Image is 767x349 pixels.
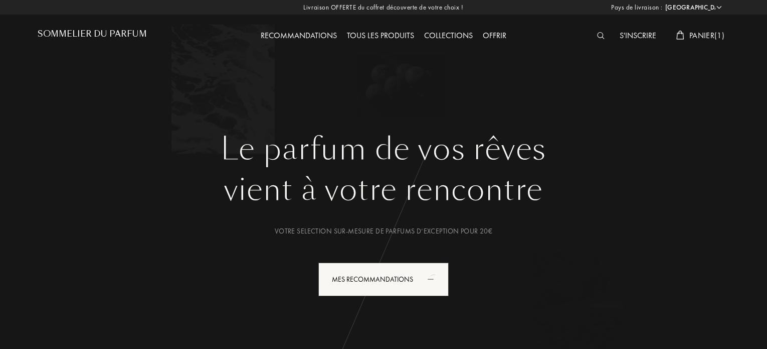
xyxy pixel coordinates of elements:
[38,29,147,43] a: Sommelier du Parfum
[419,30,478,41] a: Collections
[611,3,663,13] span: Pays de livraison :
[311,263,456,296] a: Mes Recommandationsanimation
[615,30,661,41] a: S'inscrire
[45,226,722,237] div: Votre selection sur-mesure de parfums d’exception pour 20€
[256,30,342,41] a: Recommandations
[478,30,511,43] div: Offrir
[38,29,147,39] h1: Sommelier du Parfum
[318,263,449,296] div: Mes Recommandations
[45,167,722,212] div: vient à votre rencontre
[597,32,605,39] img: search_icn_white.svg
[342,30,419,41] a: Tous les produits
[45,131,722,167] h1: Le parfum de vos rêves
[689,30,724,41] span: Panier ( 1 )
[256,30,342,43] div: Recommandations
[342,30,419,43] div: Tous les produits
[615,30,661,43] div: S'inscrire
[424,269,444,289] div: animation
[676,31,684,40] img: cart_white.svg
[478,30,511,41] a: Offrir
[419,30,478,43] div: Collections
